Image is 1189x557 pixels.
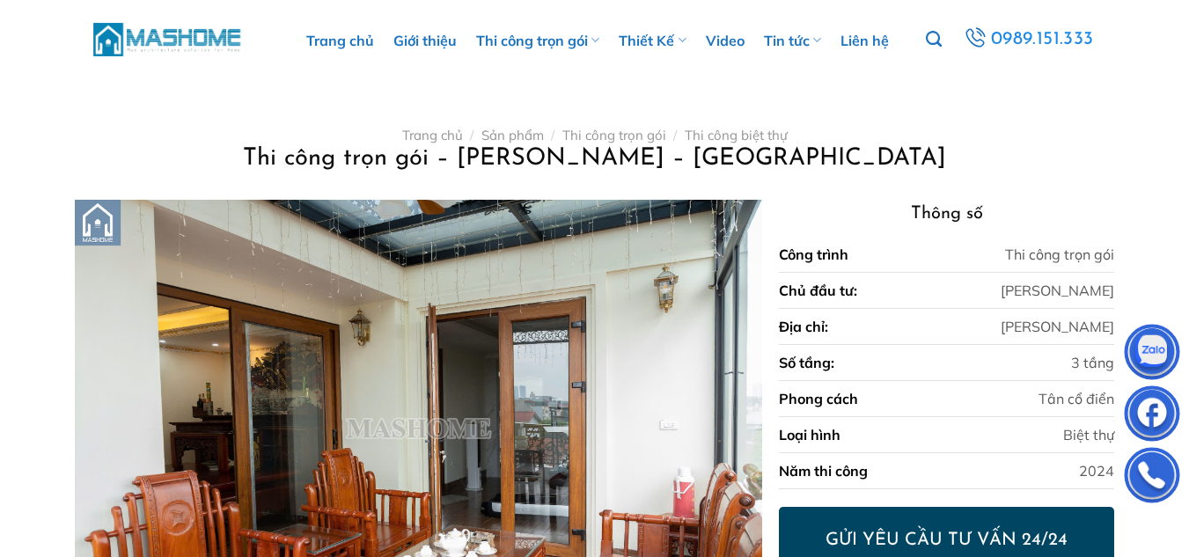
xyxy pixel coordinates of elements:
img: Phone [1126,451,1178,504]
a: Trang chủ [402,127,463,143]
div: [PERSON_NAME] [1001,280,1114,301]
div: Địa chỉ: [779,316,828,337]
div: Biệt thự [1063,424,1114,445]
h2: GỬI YÊU CẦU TƯ VẤN 24/24 [801,529,1091,552]
div: Tân cổ điển [1039,388,1114,409]
div: [PERSON_NAME] [1001,316,1114,337]
span: / [470,127,473,143]
a: Thi công trọn gói [562,127,666,143]
a: Tìm kiếm [926,21,942,58]
img: Zalo [1126,328,1178,381]
div: Loại hình [779,424,840,445]
div: Công trình [779,244,848,265]
h3: Thông số [779,200,1113,228]
div: Thi công trọn gói [1005,244,1114,265]
a: Sản phẩm [481,127,544,143]
div: 3 tầng [1071,352,1114,373]
h1: Thi công trọn gói – [PERSON_NAME] – [GEOGRAPHIC_DATA] [96,143,1093,174]
div: 2024 [1079,460,1114,481]
a: 0989.151.333 [961,24,1096,55]
a: Thi công biệt thự [685,127,788,143]
div: Năm thi công [779,460,868,481]
div: Số tầng: [779,352,834,373]
span: / [673,127,677,143]
span: 0989.151.333 [991,25,1094,55]
span: / [551,127,554,143]
div: Phong cách [779,388,858,409]
div: Chủ đầu tư: [779,280,857,301]
img: MasHome – Tổng Thầu Thiết Kế Và Xây Nhà Trọn Gói [93,20,243,58]
img: Facebook [1126,390,1178,443]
